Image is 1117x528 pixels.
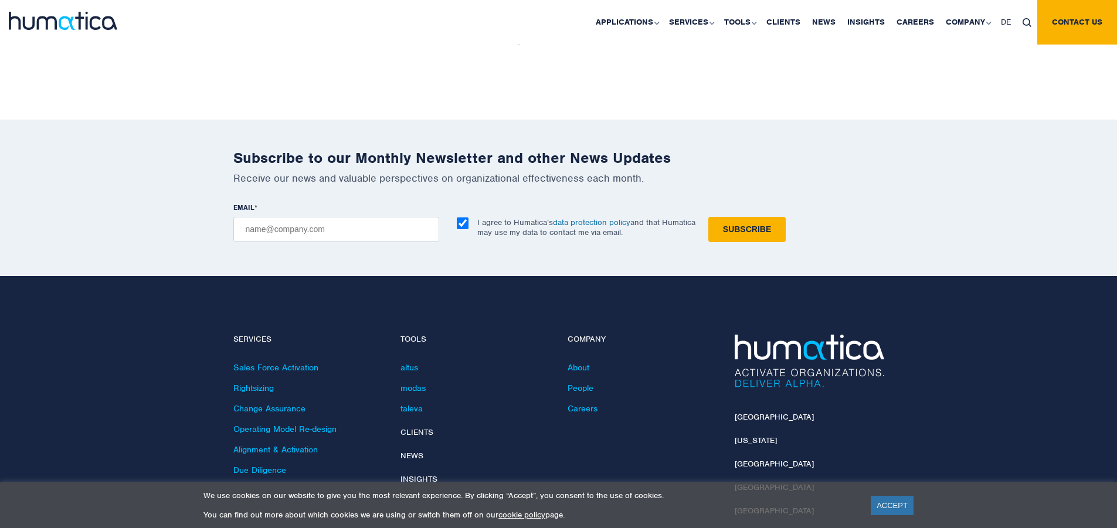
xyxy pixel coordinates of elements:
[9,12,117,30] img: logo
[568,403,597,414] a: Careers
[233,403,305,414] a: Change Assurance
[203,490,856,500] p: We use cookies on our website to give you the most relevant experience. By clicking “Accept”, you...
[400,474,437,484] a: Insights
[1001,17,1011,27] span: DE
[400,335,550,345] h4: Tools
[1023,18,1031,27] img: search_icon
[233,424,337,434] a: Operating Model Re-design
[477,217,695,237] p: I agree to Humatica’s and that Humatica may use my data to contact me via email.
[735,335,884,387] img: Humatica
[400,451,423,461] a: News
[400,383,426,393] a: modas
[568,362,589,373] a: About
[735,435,777,445] a: [US_STATE]
[233,383,274,393] a: Rightsizing
[400,403,423,414] a: taleva
[708,217,786,242] input: Subscribe
[233,172,884,185] p: Receive our news and valuable perspectives on organizational effectiveness each month.
[233,465,286,475] a: Due Diligence
[233,444,318,455] a: Alignment & Activation
[568,383,593,393] a: People
[233,362,318,373] a: Sales Force Activation
[568,335,717,345] h4: Company
[233,217,439,242] input: name@company.com
[553,217,630,227] a: data protection policy
[233,335,383,345] h4: Services
[735,459,814,469] a: [GEOGRAPHIC_DATA]
[400,427,433,437] a: Clients
[233,203,254,212] span: EMAIL
[233,149,884,167] h2: Subscribe to our Monthly Newsletter and other News Updates
[400,362,418,373] a: altus
[498,510,545,520] a: cookie policy
[457,217,468,229] input: I agree to Humatica’sdata protection policyand that Humatica may use my data to contact me via em...
[871,496,914,515] a: ACCEPT
[735,412,814,422] a: [GEOGRAPHIC_DATA]
[203,510,856,520] p: You can find out more about which cookies we are using or switch them off on our page.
